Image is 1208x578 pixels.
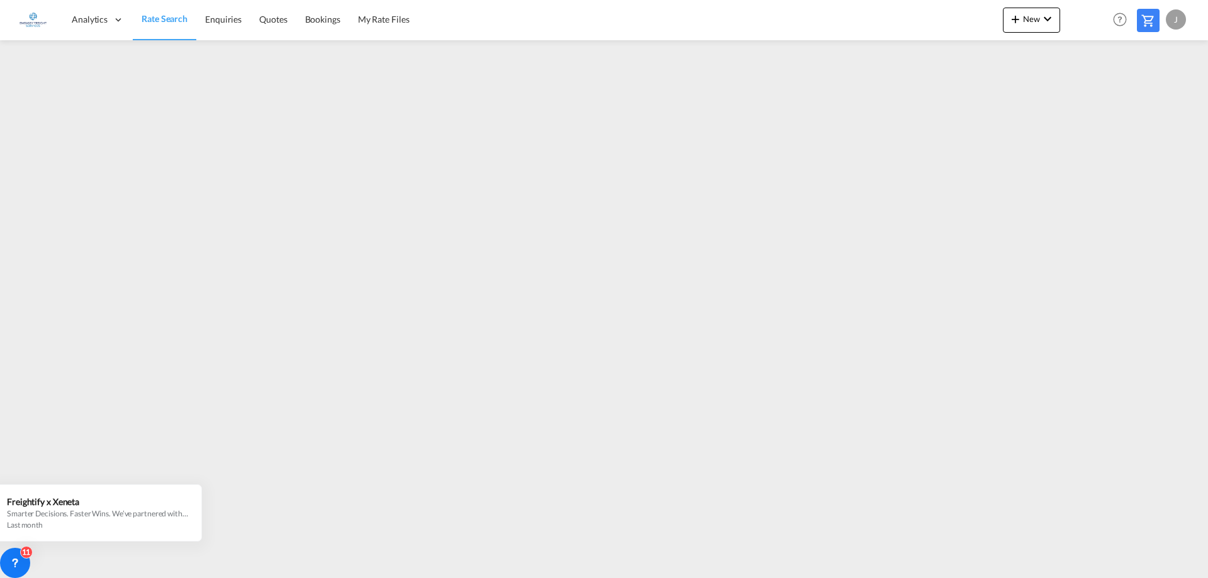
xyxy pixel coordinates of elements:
span: Bookings [305,14,340,25]
button: icon-plus 400-fgNewicon-chevron-down [1003,8,1060,33]
div: Help [1109,9,1137,31]
span: My Rate Files [358,14,410,25]
span: New [1008,14,1055,24]
span: Analytics [72,13,108,26]
span: Enquiries [205,14,242,25]
md-icon: icon-chevron-down [1040,11,1055,26]
span: Quotes [259,14,287,25]
md-icon: icon-plus 400-fg [1008,11,1023,26]
span: Rate Search [142,13,187,24]
span: Help [1109,9,1131,30]
div: J [1166,9,1186,30]
img: 6a2c35f0b7c411ef99d84d375d6e7407.jpg [19,6,47,34]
